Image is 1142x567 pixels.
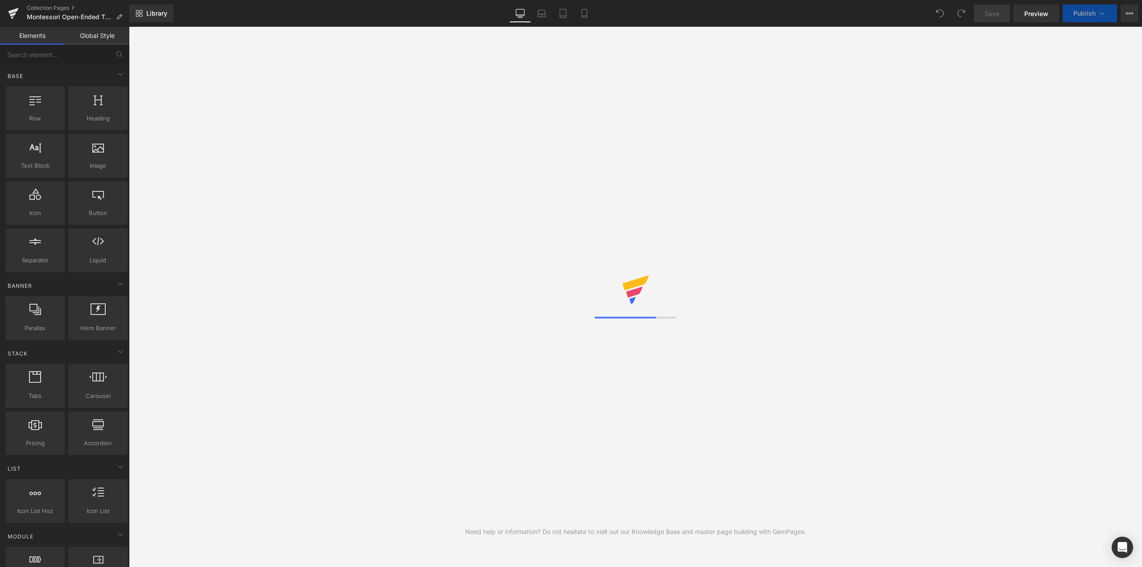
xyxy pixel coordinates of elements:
[1073,10,1096,17] span: Publish
[7,281,33,290] span: Banner
[71,208,125,218] span: Button
[8,323,62,333] span: Parallax
[465,527,806,537] div: Need help or information? Do not hesitate to visit out our Knowledge Base and master page buildin...
[71,323,125,333] span: Hero Banner
[129,4,174,22] a: New Library
[71,439,125,448] span: Accordion
[65,27,129,45] a: Global Style
[7,349,29,358] span: Stack
[531,4,552,22] a: Laptop
[71,161,125,170] span: Image
[7,532,34,541] span: Module
[7,72,24,80] span: Base
[8,391,62,401] span: Tabs
[985,9,999,18] span: Save
[8,439,62,448] span: Pricing
[509,4,531,22] a: Desktop
[8,256,62,265] span: Separator
[146,9,167,17] span: Library
[27,4,129,12] a: Collection Pages
[7,464,22,473] span: List
[1024,9,1048,18] span: Preview
[8,208,62,218] span: Icon
[71,506,125,516] span: Icon List
[8,506,62,516] span: Icon List Hoz
[931,4,949,22] button: Undo
[1121,4,1138,22] button: More
[1063,4,1117,22] button: Publish
[27,13,112,21] span: Montessori Open-Ended Toys
[8,161,62,170] span: Text Block
[71,114,125,123] span: Heading
[574,4,595,22] a: Mobile
[71,391,125,401] span: Carousel
[552,4,574,22] a: Tablet
[71,256,125,265] span: Liquid
[1112,537,1133,558] div: Open Intercom Messenger
[952,4,970,22] button: Redo
[8,114,62,123] span: Row
[1014,4,1059,22] a: Preview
